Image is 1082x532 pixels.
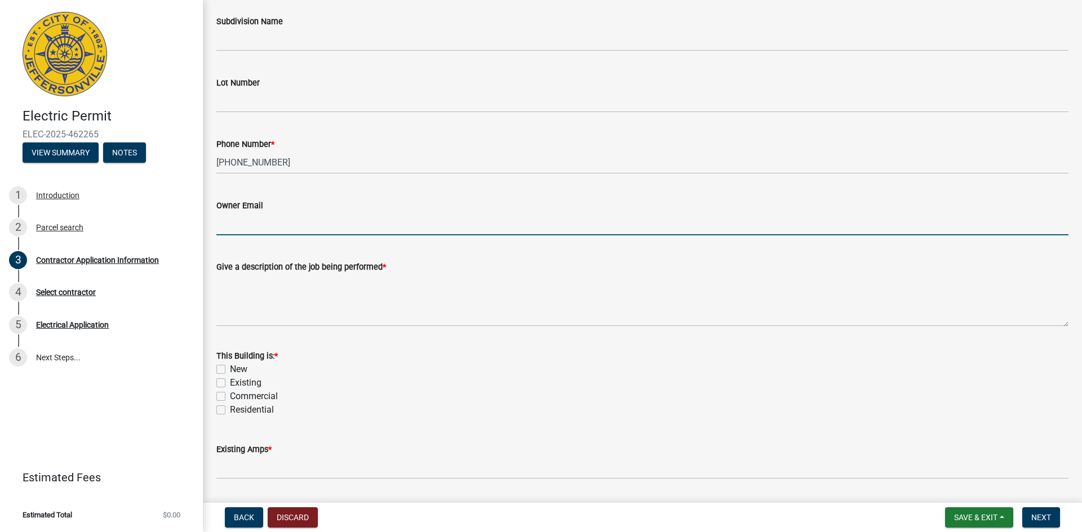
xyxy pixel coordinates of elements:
wm-modal-confirm: Notes [103,149,146,158]
span: $0.00 [163,511,180,518]
wm-modal-confirm: Summary [23,149,99,158]
label: Commercial [230,390,278,403]
span: Estimated Total [23,511,72,518]
span: Next [1031,513,1051,522]
div: 6 [9,348,27,366]
button: Next [1022,507,1060,527]
label: This Building is: [216,352,278,360]
button: Discard [268,507,318,527]
label: Residential [230,403,274,417]
label: Phone Number [216,141,274,149]
button: View Summary [23,142,99,163]
button: Notes [103,142,146,163]
label: Owner Email [216,202,263,210]
button: Back [225,507,263,527]
div: Select contractor [36,288,96,296]
div: 3 [9,251,27,269]
a: Estimated Fees [9,466,185,489]
label: New [230,363,247,376]
div: Introduction [36,191,79,199]
label: Subdivision Name [216,18,283,26]
label: Existing [230,376,261,390]
label: Lot Number [216,79,260,87]
div: Electrical Application [36,321,109,329]
span: ELEC-2025-462265 [23,129,180,140]
span: Save & Exit [954,513,997,522]
div: 5 [9,316,27,334]
div: 2 [9,218,27,236]
div: Contractor Application Information [36,256,159,264]
label: Existing Amps [216,446,272,454]
label: Give a description of the job being performed [216,263,386,271]
span: Back [234,513,254,522]
div: Parcel search [36,223,83,231]
img: City of Jeffersonville, Indiana [23,12,107,96]
div: 4 [9,283,27,301]
h4: Electric Permit [23,108,194,124]
button: Save & Exit [945,507,1013,527]
div: 1 [9,186,27,204]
